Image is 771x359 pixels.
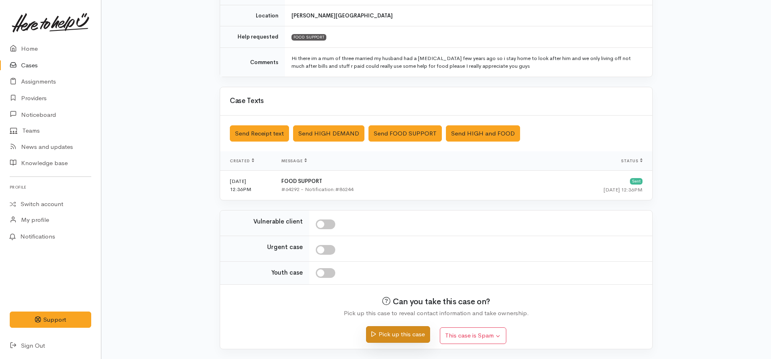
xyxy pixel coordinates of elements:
[285,47,652,77] td: Hi there im a mum of three married my husband had a [MEDICAL_DATA] few years ago so i stay home t...
[220,26,285,48] td: Help requested
[291,34,326,41] div: FOOD SUPPORT
[230,125,289,142] button: Send Receipt text
[293,125,364,142] button: Send HIGH DEMAND
[291,12,393,19] b: [PERSON_NAME][GEOGRAPHIC_DATA]
[446,125,520,142] button: Send HIGH and FOOD
[230,287,642,306] h2: Can you take this case on?
[621,158,642,163] span: Status
[335,309,538,318] div: Pick up this case to reveal contact information and take ownership.
[220,171,275,200] td: [DATE] 12:36PM
[10,312,91,328] button: Support
[368,125,442,142] button: Send FOOD SUPPORT
[281,158,307,163] span: Message
[220,47,285,77] td: Comments
[10,182,91,193] h6: Profile
[281,178,322,185] b: FOOD SUPPORT
[630,178,642,185] div: Sent
[230,97,642,105] h3: Case Texts
[230,158,254,163] span: Created
[281,185,497,193] div: #64292 - Notification:#86244
[440,327,506,344] button: This case is Spam
[267,243,303,252] label: Urgent case
[366,326,430,343] button: Pick up this case
[510,186,642,194] div: [DATE] 12:36PM
[271,268,303,277] label: Youth case
[220,5,285,26] td: Location
[253,217,303,226] label: Vulnerable client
